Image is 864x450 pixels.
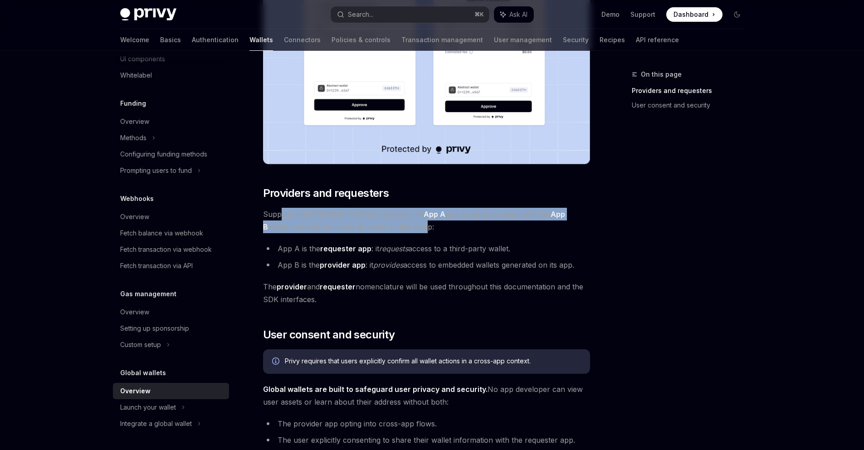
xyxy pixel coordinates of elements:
span: Suppose that [PERSON_NAME] is logged in to and wants to connect with her wallet to prove she owns... [263,208,590,233]
a: Fetch transaction via API [113,258,229,274]
span: Dashboard [674,10,708,19]
button: Toggle dark mode [730,7,744,22]
a: Providers and requesters [632,83,752,98]
a: Basics [160,29,181,51]
strong: provider app [320,260,366,269]
span: Providers and requesters [263,186,389,201]
a: Overview [113,209,229,225]
a: Fetch transaction via webhook [113,241,229,258]
div: Methods [120,132,146,143]
a: Authentication [192,29,239,51]
li: The provider app opting into cross-app flows. [263,417,590,430]
a: Connectors [284,29,321,51]
strong: App B [263,210,565,231]
div: Privy requires that users explicitly confirm all wallet actions in a cross-app context. [285,357,581,367]
div: Fetch transaction via webhook [120,244,212,255]
a: Overview [113,304,229,320]
div: Whitelabel [120,70,152,81]
a: Demo [601,10,620,19]
a: Dashboard [666,7,722,22]
span: On this page [641,69,682,80]
img: dark logo [120,8,176,21]
a: Configuring funding methods [113,146,229,162]
div: Configuring funding methods [120,149,207,160]
em: provides [373,260,403,269]
a: Recipes [600,29,625,51]
div: Fetch transaction via API [120,260,193,271]
a: User management [494,29,552,51]
div: Integrate a global wallet [120,418,192,429]
h5: Funding [120,98,146,109]
span: User consent and security [263,328,395,342]
h5: Webhooks [120,193,154,204]
div: Overview [120,116,149,127]
span: The and nomenclature will be used throughout this documentation and the SDK interfaces. [263,280,590,306]
a: Wallets [249,29,273,51]
button: Ask AI [494,6,534,23]
div: Setting up sponsorship [120,323,189,334]
a: Overview [113,383,229,399]
span: ⌘ K [474,11,484,18]
span: No app developer can view user assets or learn about their address without both: [263,383,590,408]
strong: requester app [320,244,371,253]
button: Search...⌘K [331,6,489,23]
div: Prompting users to fund [120,165,192,176]
a: Policies & controls [332,29,391,51]
div: Custom setup [120,339,161,350]
svg: Info [272,357,281,367]
a: Overview [113,113,229,130]
div: Launch your wallet [120,402,176,413]
em: requests [379,244,408,253]
span: Ask AI [509,10,527,19]
a: API reference [636,29,679,51]
div: Fetch balance via webhook [120,228,203,239]
a: Transaction management [401,29,483,51]
a: Security [563,29,589,51]
h5: Gas management [120,289,176,299]
div: Search... [348,9,373,20]
li: The user explicitly consenting to share their wallet information with the requester app. [263,434,590,446]
strong: requester [320,282,356,291]
a: User consent and security [632,98,752,112]
a: Setting up sponsorship [113,320,229,337]
a: Fetch balance via webhook [113,225,229,241]
strong: Global wallets are built to safeguard user privacy and security. [263,385,488,394]
strong: provider [277,282,307,291]
strong: App A [424,210,445,219]
li: App A is the : it access to a third-party wallet. [263,242,590,255]
li: App B is the : it access to embedded wallets generated on its app. [263,259,590,271]
div: Overview [120,307,149,318]
h5: Global wallets [120,367,166,378]
a: Whitelabel [113,67,229,83]
a: Welcome [120,29,149,51]
div: Overview [120,211,149,222]
div: Overview [120,386,151,396]
a: Support [630,10,655,19]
